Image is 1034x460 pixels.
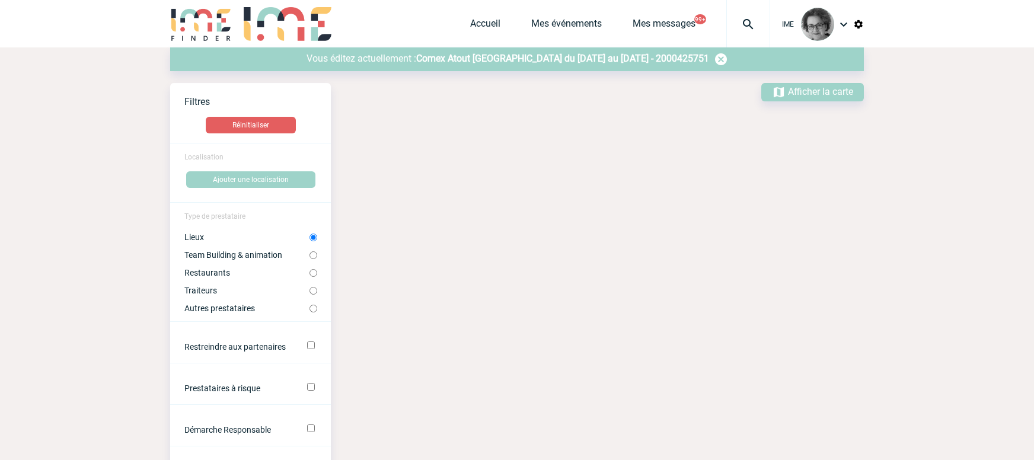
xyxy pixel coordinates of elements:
label: Traiteurs [184,286,309,295]
label: Restreindre aux partenaires [184,342,291,352]
a: Comex Atout [GEOGRAPHIC_DATA] du [DATE] au [DATE] - 2000425751 [416,53,709,64]
label: Prestataires à risque [184,384,291,393]
label: Lieux [184,232,309,242]
button: Réinitialiser [206,117,296,133]
button: 99+ [694,14,706,24]
img: baseline_cancel_white_24dp-blanc.png [714,52,728,66]
a: Accueil [470,18,500,34]
a: Mes messages [633,18,695,34]
a: Réinitialiser [170,117,331,133]
img: IME-Finder [170,7,232,41]
img: 101028-0.jpg [801,8,834,41]
p: Filtres [184,96,331,107]
span: Localisation [184,153,224,161]
label: Autres prestataires [184,304,309,313]
label: Démarche Responsable [184,425,291,435]
span: Vous éditez actuellement : [307,53,416,64]
span: IME [782,20,794,28]
button: Ajouter une localisation [186,171,315,188]
input: Démarche Responsable [307,424,315,432]
span: Type de prestataire [184,212,245,221]
span: Afficher la carte [788,86,853,97]
label: Team Building & animation [184,250,309,260]
label: Restaurants [184,268,309,277]
a: Mes événements [531,18,602,34]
